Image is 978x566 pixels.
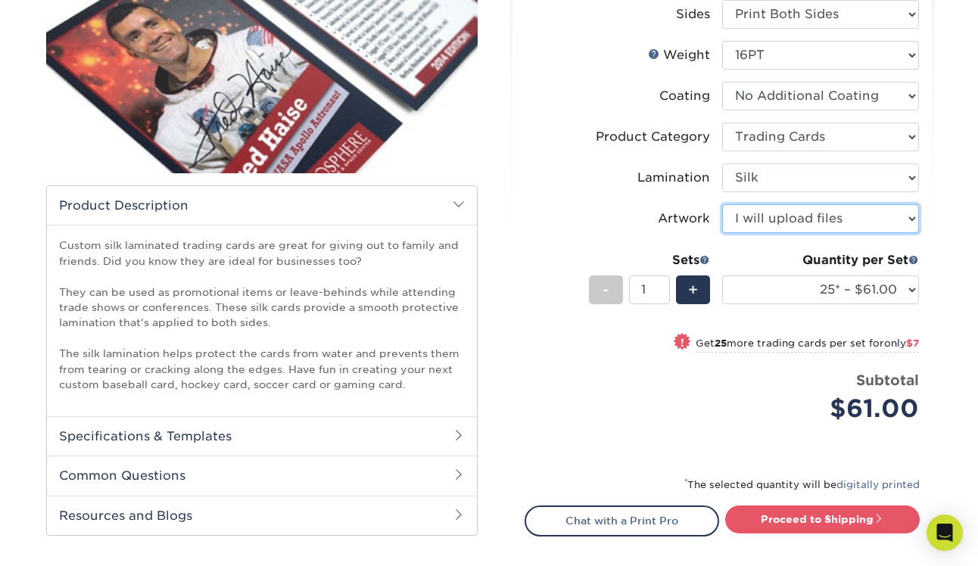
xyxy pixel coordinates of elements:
[47,496,477,535] h2: Resources and Blogs
[684,479,920,490] small: The selected quantity will be
[525,505,719,536] a: Chat with a Print Pro
[927,515,963,551] div: Open Intercom Messenger
[59,238,465,392] p: Custom silk laminated trading cards are great for giving out to family and friends. Did you know ...
[47,456,477,495] h2: Common Questions
[603,278,609,301] span: -
[733,390,919,427] div: $61.00
[596,128,710,146] div: Product Category
[676,5,710,23] div: Sides
[648,46,710,64] div: Weight
[681,334,684,350] span: !
[725,505,920,533] a: Proceed to Shipping
[836,479,920,490] a: digitally printed
[884,337,919,349] span: only
[696,337,919,353] small: Get more trading cards per set for
[658,210,710,228] div: Artwork
[47,416,477,456] h2: Specifications & Templates
[637,169,710,187] div: Lamination
[659,87,710,105] div: Coating
[722,251,919,269] div: Quantity per Set
[688,278,698,301] span: +
[856,372,919,388] strong: Subtotal
[589,251,710,269] div: Sets
[906,337,919,349] span: $7
[47,186,477,225] h2: Product Description
[715,337,727,349] strong: 25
